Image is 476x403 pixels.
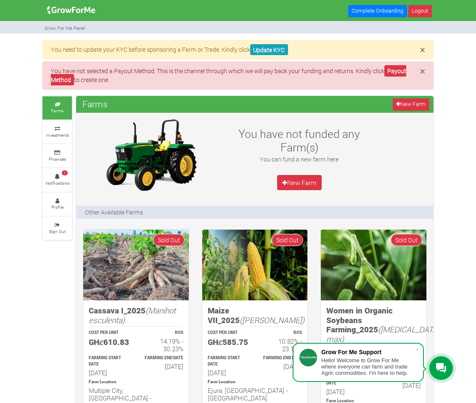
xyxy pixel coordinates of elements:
a: Profile [42,193,72,216]
a: Investments [42,120,72,143]
img: growforme image [321,230,426,300]
h6: [DATE] [262,363,302,370]
a: Complete Onboarding [348,5,407,17]
h5: Maize VII_2025 [208,306,302,325]
a: New Farm [393,98,429,111]
p: COST PER UNIT [89,330,128,336]
h6: [DATE] [381,382,421,389]
h5: Women in Organic Soybeans Farming_2025 [326,306,421,344]
img: growforme image [83,230,189,300]
p: Estimated Farming Start Date [89,355,128,368]
p: COST PER UNIT [208,330,247,336]
p: You need to update your KYC before sponsoring a Farm or Trade. Kindly click [51,45,425,54]
small: Notifications [45,180,69,186]
p: ROS [262,330,302,336]
h6: [DATE] [143,363,183,370]
span: × [420,43,425,56]
span: × [420,65,425,77]
a: Farms [42,96,72,119]
a: Finances [42,144,72,167]
h3: You have not funded any Farm(s) [233,127,366,154]
small: Finances [49,156,66,162]
p: Location of Farm [89,379,183,385]
a: Payout Method [51,65,407,85]
h5: GHȼ585.75 [208,337,247,347]
span: Farms [80,95,110,112]
small: Investments [46,132,69,138]
h6: [DATE] [326,388,366,395]
a: New Farm [277,175,322,190]
p: Estimated Farming Start Date [208,355,247,368]
h6: [DATE] [89,369,128,376]
small: Grow For Me Panel [45,25,85,31]
span: Sold Out [272,234,303,246]
p: You have not selected a Payout Method. This is the channel through which we will pay back your fu... [51,66,425,84]
h5: GHȼ610.83 [89,337,128,347]
div: Hello! Welcome to Grow For Me where everyone can farm and trade Agric commodities. I'm here to help. [321,357,415,376]
p: Other Available Farms [85,208,143,217]
i: (Manihot esculenta) [89,305,176,325]
img: growforme image [202,230,308,300]
img: growforme image [44,2,98,19]
a: Logout [408,5,432,17]
span: Sold Out [391,234,422,246]
small: Farms [51,108,63,114]
h6: [DATE] [208,369,247,376]
i: ([MEDICAL_DATA] max) [326,324,440,344]
img: growforme image [98,117,204,193]
p: Location of Farm [208,379,302,385]
div: Grow For Me Support [321,349,415,355]
a: Update KYC [250,44,288,56]
span: Sold Out [153,234,185,246]
button: Close [420,45,425,55]
h5: Cassava I_2025 [89,306,183,325]
i: ([PERSON_NAME]) [240,315,304,325]
p: You can fund a new farm here [233,155,366,164]
a: Sign Out [42,217,72,240]
p: ROS [143,330,183,336]
h6: 10.82% - 23.14% [262,337,302,353]
small: Profile [51,204,63,210]
h6: Ejura, [GEOGRAPHIC_DATA] - [GEOGRAPHIC_DATA] [208,387,302,402]
p: Estimated Farming End Date [262,355,302,361]
button: Close [420,66,425,76]
p: Estimated Farming End Date [143,355,183,361]
h6: 14.19% - 30.23% [143,337,183,353]
small: Sign Out [49,228,66,234]
span: 2 [62,170,68,175]
a: 2 Notifications [42,168,72,191]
